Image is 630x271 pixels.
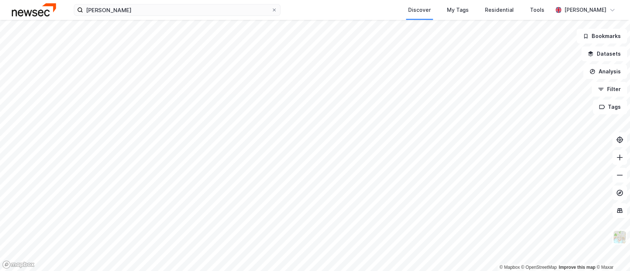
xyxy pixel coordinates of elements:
[576,29,627,44] button: Bookmarks
[564,6,606,14] div: [PERSON_NAME]
[592,82,627,97] button: Filter
[2,260,35,269] a: Mapbox homepage
[530,6,544,14] div: Tools
[499,265,520,270] a: Mapbox
[583,64,627,79] button: Analysis
[83,4,271,15] input: Search by address, cadastre, landlords, tenants or people
[613,230,627,244] img: Z
[12,3,56,16] img: newsec-logo.f6e21ccffca1b3a03d2d.png
[521,265,557,270] a: OpenStreetMap
[408,6,431,14] div: Discover
[593,100,627,114] button: Tags
[581,46,627,61] button: Datasets
[485,6,514,14] div: Residential
[447,6,469,14] div: My Tags
[559,265,595,270] a: Improve this map
[593,236,630,271] iframe: Chat Widget
[593,236,630,271] div: Kontrollprogram for chat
